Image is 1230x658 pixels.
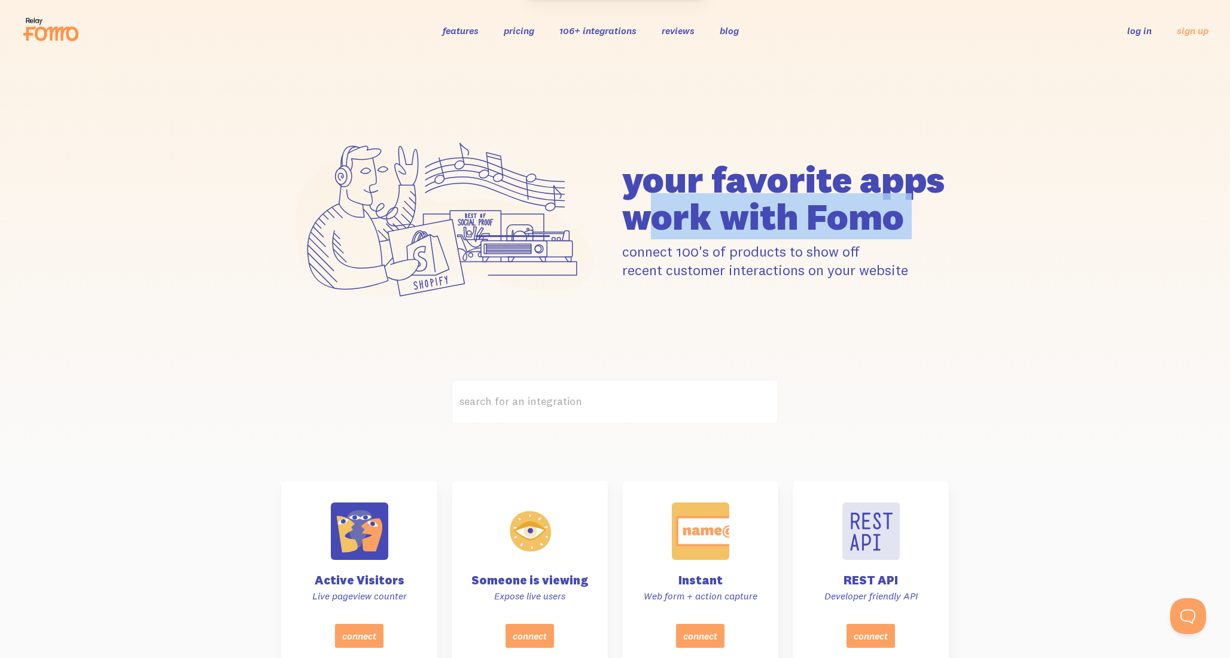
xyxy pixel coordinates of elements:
a: 106+ integrations [559,25,637,36]
a: blog [720,25,739,36]
p: Web form + action capture [637,590,764,602]
h1: your favorite apps work with Fomo [622,161,949,235]
a: reviews [662,25,695,36]
a: pricing [504,25,534,36]
a: log in [1127,25,1152,36]
p: Expose live users [466,590,593,602]
button: connect [506,624,554,648]
p: Developer friendly API [807,590,934,602]
h4: REST API [807,574,934,586]
h4: Instant [637,574,764,586]
p: Live pageview counter [296,590,423,602]
button: connect [847,624,895,648]
a: sign up [1177,25,1208,37]
h4: Someone is viewing [466,574,593,586]
button: connect [335,624,383,648]
iframe: Help Scout Beacon - Open [1170,598,1206,634]
button: connect [676,624,724,648]
label: search for an integration [452,380,778,424]
a: features [443,25,479,36]
p: connect 100's of products to show off recent customer interactions on your website [622,242,949,279]
h4: Active Visitors [296,574,423,586]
